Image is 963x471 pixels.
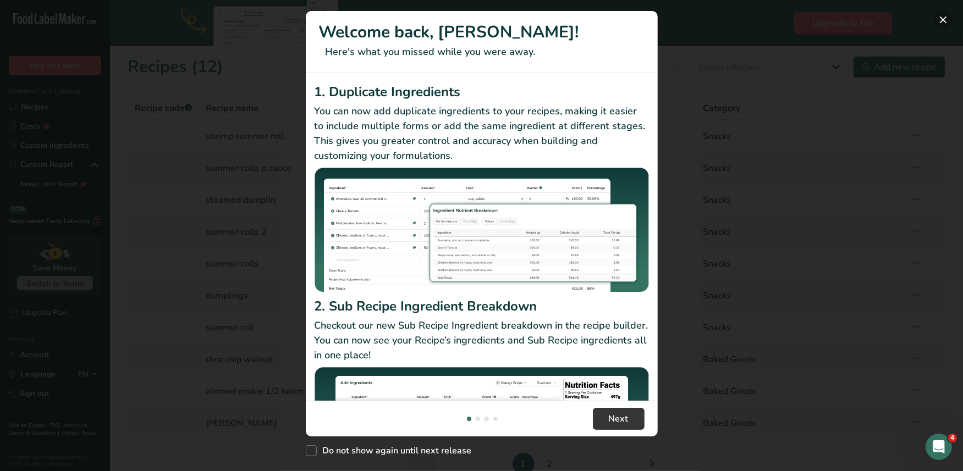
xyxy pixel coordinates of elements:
p: Checkout our new Sub Recipe Ingredient breakdown in the recipe builder. You can now see your Reci... [315,318,649,363]
span: Next [609,412,629,425]
p: Here's what you missed while you were away. [319,45,645,59]
span: 4 [948,434,957,442]
h2: 2. Sub Recipe Ingredient Breakdown [315,296,649,316]
iframe: Intercom live chat [926,434,952,460]
h2: 1. Duplicate Ingredients [315,82,649,102]
p: You can now add duplicate ingredients to your recipes, making it easier to include multiple forms... [315,104,649,163]
span: Do not show again until next release [317,445,472,456]
img: Duplicate Ingredients [315,168,649,292]
h1: Welcome back, [PERSON_NAME]! [319,20,645,45]
button: Next [593,408,645,430]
